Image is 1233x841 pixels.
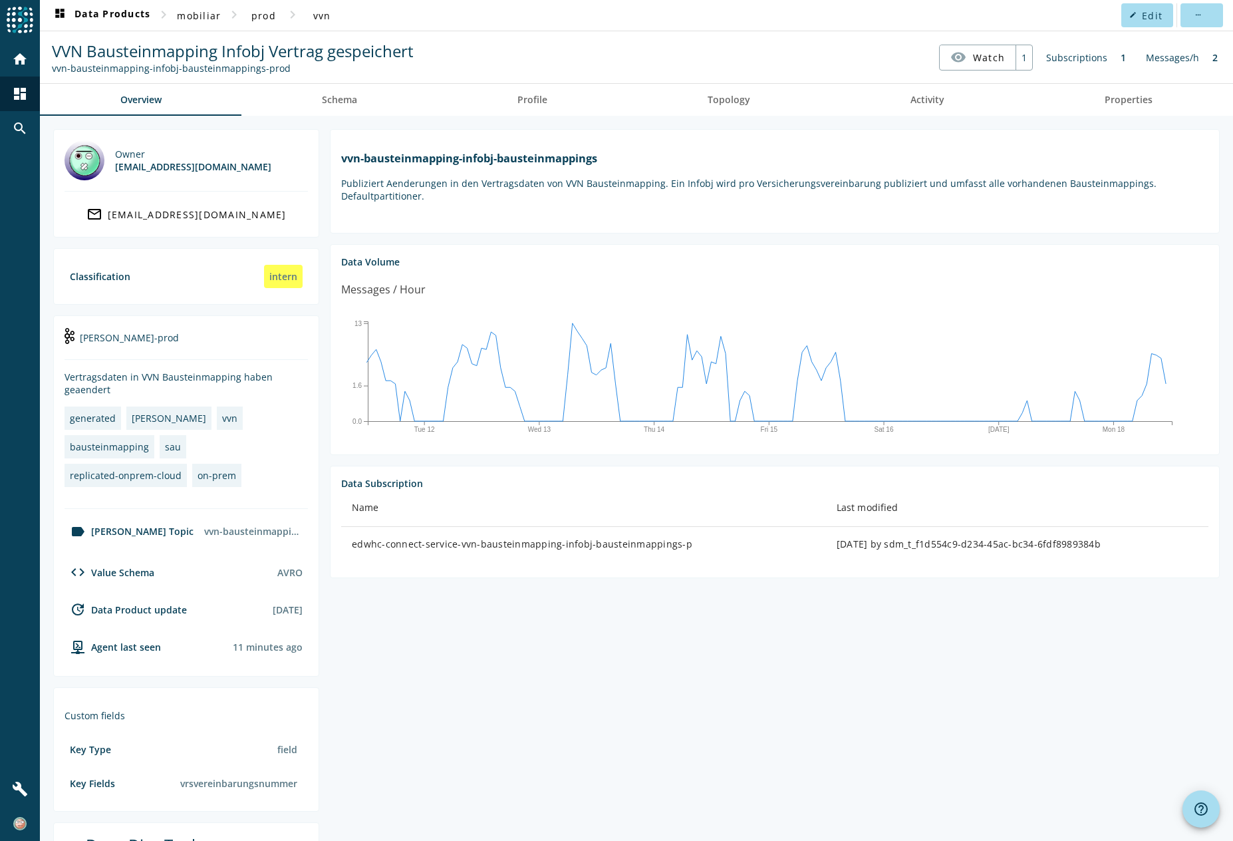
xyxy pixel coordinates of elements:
div: Classification [70,270,130,283]
span: Edit [1142,9,1163,22]
button: Data Products [47,3,156,27]
mat-icon: mail_outline [86,206,102,222]
div: Agents typically reports every 15min to 1h [233,641,303,653]
mat-icon: home [12,51,28,67]
div: [EMAIL_ADDRESS][DOMAIN_NAME] [108,208,287,221]
text: 1.6 [352,382,362,389]
div: 1 [1114,45,1133,71]
div: agent-env-prod [65,639,161,655]
span: prod [251,9,276,22]
div: Owner [115,148,271,160]
text: Sat 16 [875,426,894,433]
mat-icon: label [70,524,86,540]
div: Kafka Topic: vvn-bausteinmapping-infobj-bausteinmappings-prod [52,62,414,75]
mat-icon: update [70,601,86,617]
div: Data Product update [65,601,187,617]
img: spoud-logo.svg [7,7,33,33]
mat-icon: help_outline [1193,801,1209,817]
div: [PERSON_NAME] [132,412,206,424]
div: edwhc-connect-service-vvn-bausteinmapping-infobj-bausteinmappings-p [352,538,815,551]
div: Key Type [70,743,111,756]
mat-icon: chevron_right [285,7,301,23]
div: Value Schema [65,564,154,580]
div: vvn-bausteinmapping-infobj-bausteinmappings-prod [199,520,308,543]
div: Vertragsdaten in VVN Bausteinmapping haben geaendert [65,371,308,396]
div: [EMAIL_ADDRESS][DOMAIN_NAME] [115,160,271,173]
mat-icon: more_horiz [1194,11,1201,19]
mat-icon: edit [1129,11,1137,19]
a: [EMAIL_ADDRESS][DOMAIN_NAME] [65,202,308,226]
div: field [272,738,303,761]
span: Activity [910,95,944,104]
div: [PERSON_NAME] Topic [65,524,194,540]
div: sau [165,440,181,453]
p: Publiziert Aenderungen in den Vertragsdaten von VVN Bausteinmapping. Ein Infobj wird pro Versiche... [341,177,1208,202]
mat-icon: dashboard [52,7,68,23]
span: Topology [708,95,750,104]
div: bausteinmapping [70,440,149,453]
text: Thu 14 [644,426,665,433]
div: intern [264,265,303,288]
div: Messages/h [1139,45,1206,71]
div: [DATE] [273,603,303,616]
mat-icon: visibility [950,49,966,65]
div: AVRO [277,566,303,579]
div: Key Fields [70,777,115,790]
mat-icon: dashboard [12,86,28,102]
div: vvn [222,412,237,424]
div: generated [70,412,116,424]
span: Properties [1105,95,1153,104]
div: 2 [1206,45,1224,71]
span: mobiliar [177,9,221,22]
div: Custom fields [65,709,308,722]
text: [DATE] [988,426,1010,433]
mat-icon: code [70,564,86,580]
img: kafka-prod [65,328,74,344]
text: 0.0 [352,417,362,424]
th: Name [341,490,826,527]
div: 1 [1016,45,1032,70]
span: Profile [517,95,547,104]
button: Watch [940,45,1016,69]
span: VVN Bausteinmapping Infobj Vertrag gespeichert [52,40,414,62]
h1: vvn-bausteinmapping-infobj-bausteinmappings [341,151,1208,166]
text: 13 [354,319,362,327]
div: vrsvereinbarungsnummer [175,772,303,795]
span: Watch [973,46,1005,69]
th: Last modified [826,490,1208,527]
div: Subscriptions [1039,45,1114,71]
mat-icon: build [12,781,28,797]
div: on-prem [198,469,236,482]
div: Data Volume [341,255,1208,268]
text: Mon 18 [1103,426,1125,433]
button: vvn [301,3,343,27]
td: [DATE] by sdm_t_f1d554c9-d234-45ac-bc34-6fdf8989384b [826,527,1208,562]
span: vvn [313,9,331,22]
img: 8006bfb5137ba185ffdf53ea38d26b4d [13,817,27,830]
img: sauron@mobi.ch [65,140,104,180]
div: replicated-onprem-cloud [70,469,182,482]
button: Edit [1121,3,1173,27]
span: Data Products [52,7,150,23]
div: Data Subscription [341,477,1208,490]
span: Overview [120,95,162,104]
mat-icon: chevron_right [156,7,172,23]
mat-icon: chevron_right [226,7,242,23]
text: Fri 15 [761,426,778,433]
text: Wed 13 [528,426,551,433]
span: Schema [322,95,357,104]
button: prod [242,3,285,27]
button: mobiliar [172,3,226,27]
text: Tue 12 [414,426,435,433]
mat-icon: search [12,120,28,136]
div: [PERSON_NAME]-prod [65,327,308,360]
div: Messages / Hour [341,281,426,298]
